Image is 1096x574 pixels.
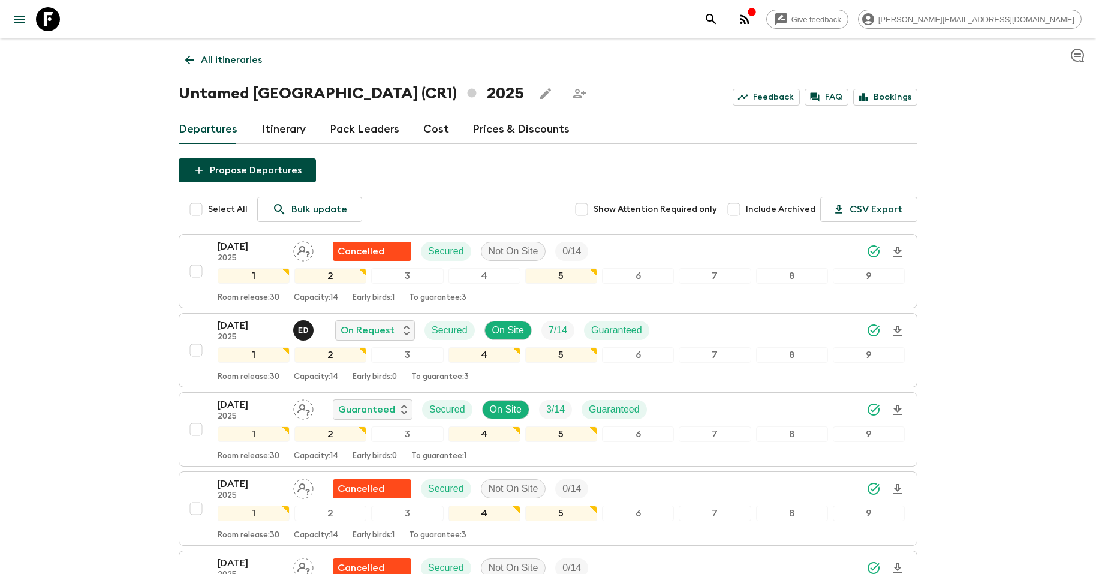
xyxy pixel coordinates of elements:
span: [PERSON_NAME][EMAIL_ADDRESS][DOMAIN_NAME] [872,15,1081,24]
div: 8 [756,506,828,521]
span: Show Attention Required only [594,203,717,215]
span: Give feedback [785,15,848,24]
svg: Synced Successfully [866,244,881,259]
div: Secured [424,321,475,340]
svg: Download Onboarding [890,245,905,259]
a: Prices & Discounts [473,115,570,144]
p: Secured [428,482,464,496]
div: 1 [218,426,290,442]
div: Not On Site [481,479,546,498]
a: Pack Leaders [330,115,399,144]
span: Edwin Duarte Ríos [293,324,316,333]
p: 2025 [218,254,284,263]
p: Not On Site [489,244,538,259]
div: 8 [756,268,828,284]
a: FAQ [805,89,848,106]
p: Capacity: 14 [294,293,338,303]
div: [PERSON_NAME][EMAIL_ADDRESS][DOMAIN_NAME] [858,10,1082,29]
p: 0 / 14 [562,244,581,259]
svg: Download Onboarding [890,482,905,497]
span: Select All [208,203,248,215]
div: 5 [525,426,597,442]
p: To guarantee: 3 [409,293,466,303]
button: [DATE]2025Assign pack leaderGuaranteedSecuredOn SiteTrip FillGuaranteed123456789Room release:30Ca... [179,392,917,467]
div: 6 [602,426,674,442]
div: Flash Pack cancellation [333,242,411,261]
div: Flash Pack cancellation [333,479,411,498]
div: 5 [525,268,597,284]
div: 1 [218,506,290,521]
p: Cancelled [338,244,384,259]
div: 5 [525,347,597,363]
p: Bulk update [291,202,347,217]
div: 1 [218,268,290,284]
button: [DATE]2025Edwin Duarte RíosOn RequestSecuredOn SiteTrip FillGuaranteed123456789Room release:30Cap... [179,313,917,387]
div: Secured [422,400,472,419]
p: Capacity: 14 [294,452,338,461]
p: Early birds: 0 [353,372,397,382]
p: On Request [341,323,395,338]
div: 4 [448,506,520,521]
a: Bookings [853,89,917,106]
p: Room release: 30 [218,372,279,382]
svg: Synced Successfully [866,323,881,338]
p: [DATE] [218,556,284,570]
span: Assign pack leader [293,482,314,492]
div: 4 [448,347,520,363]
button: ED [293,320,316,341]
p: Cancelled [338,482,384,496]
p: Secured [428,244,464,259]
button: CSV Export [820,197,917,222]
div: 9 [833,426,905,442]
span: Include Archived [746,203,815,215]
p: E D [298,326,309,335]
svg: Download Onboarding [890,403,905,417]
p: Early birds: 1 [353,293,395,303]
p: [DATE] [218,477,284,491]
button: [DATE]2025Assign pack leaderFlash Pack cancellationSecuredNot On SiteTrip Fill123456789Room relea... [179,471,917,546]
p: Not On Site [489,482,538,496]
p: 0 / 14 [562,482,581,496]
a: Departures [179,115,237,144]
p: Early birds: 1 [353,531,395,540]
div: Trip Fill [555,242,588,261]
p: On Site [492,323,524,338]
div: 3 [371,426,443,442]
div: 2 [294,347,366,363]
div: 4 [448,268,520,284]
button: Edit this itinerary [534,82,558,106]
div: Trip Fill [555,479,588,498]
p: Room release: 30 [218,531,279,540]
button: menu [7,7,31,31]
div: 2 [294,506,366,521]
span: Assign pack leader [293,403,314,413]
p: Room release: 30 [218,452,279,461]
div: 7 [679,426,751,442]
div: Secured [421,242,471,261]
a: Feedback [733,89,800,106]
div: 6 [602,268,674,284]
p: Capacity: 14 [294,531,338,540]
p: [DATE] [218,318,284,333]
a: Cost [423,115,449,144]
p: On Site [490,402,522,417]
div: Secured [421,479,471,498]
div: Trip Fill [539,400,572,419]
p: [DATE] [218,239,284,254]
div: 9 [833,347,905,363]
a: Give feedback [766,10,848,29]
div: 7 [679,268,751,284]
div: 6 [602,347,674,363]
a: Bulk update [257,197,362,222]
div: Not On Site [481,242,546,261]
span: Share this itinerary [567,82,591,106]
p: Secured [432,323,468,338]
div: 3 [371,347,443,363]
div: 7 [679,506,751,521]
svg: Synced Successfully [866,482,881,496]
p: Guaranteed [338,402,395,417]
p: Capacity: 14 [294,372,338,382]
p: [DATE] [218,398,284,412]
div: On Site [482,400,529,419]
div: 3 [371,506,443,521]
